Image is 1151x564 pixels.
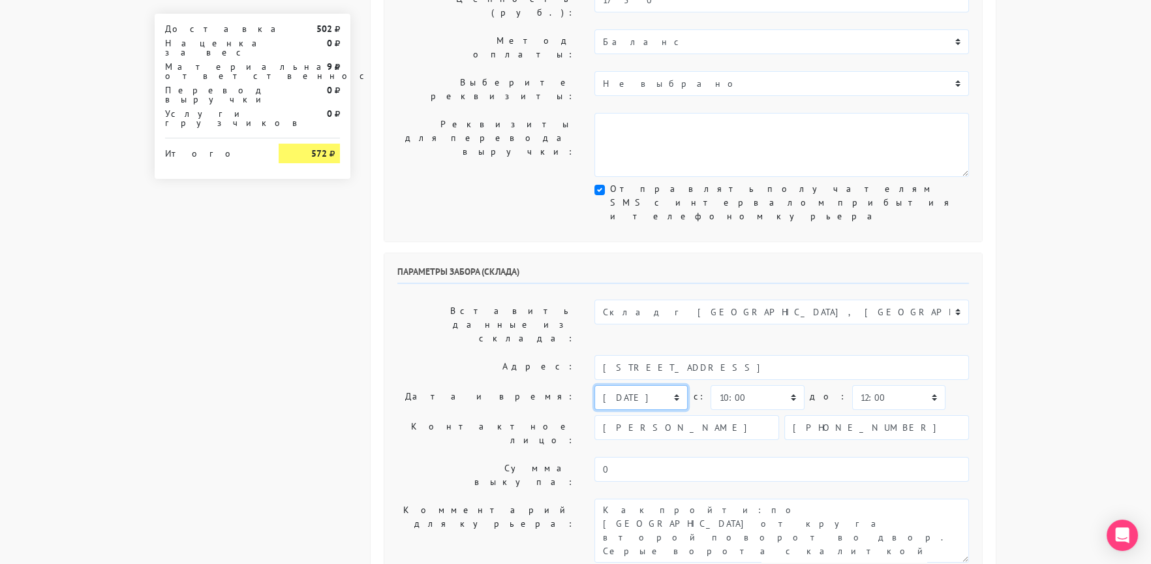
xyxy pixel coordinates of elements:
[388,457,585,493] label: Сумма выкупа:
[388,415,585,452] label: Контактное лицо:
[388,113,585,177] label: Реквизиты для перевода выручки:
[388,300,585,350] label: Вставить данные из склада:
[327,37,332,49] strong: 0
[155,62,269,80] div: Материальная ответственность
[327,84,332,96] strong: 0
[1107,520,1138,551] div: Open Intercom Messenger
[388,385,585,410] label: Дата и время:
[316,23,332,35] strong: 502
[594,415,779,440] input: Имя
[693,385,705,408] label: c:
[155,109,269,127] div: Услуги грузчиков
[388,355,585,380] label: Адрес:
[388,29,585,66] label: Метод оплаты:
[327,108,332,119] strong: 0
[327,61,332,72] strong: 9
[594,499,969,563] textarea: Как пройти: по [GEOGRAPHIC_DATA] от круга второй поворот во двор. Серые ворота с калиткой между а...
[155,39,269,57] div: Наценка за вес
[388,71,585,108] label: Выберите реквизиты:
[155,24,269,33] div: Доставка
[810,385,847,408] label: до:
[397,266,969,284] h6: Параметры забора (склада)
[784,415,969,440] input: Телефон
[311,148,327,159] strong: 572
[610,182,969,223] label: Отправлять получателям SMS с интервалом прибытия и телефоном курьера
[388,499,585,563] label: Комментарий для курьера:
[165,144,259,158] div: Итого
[155,86,269,104] div: Перевод выручки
